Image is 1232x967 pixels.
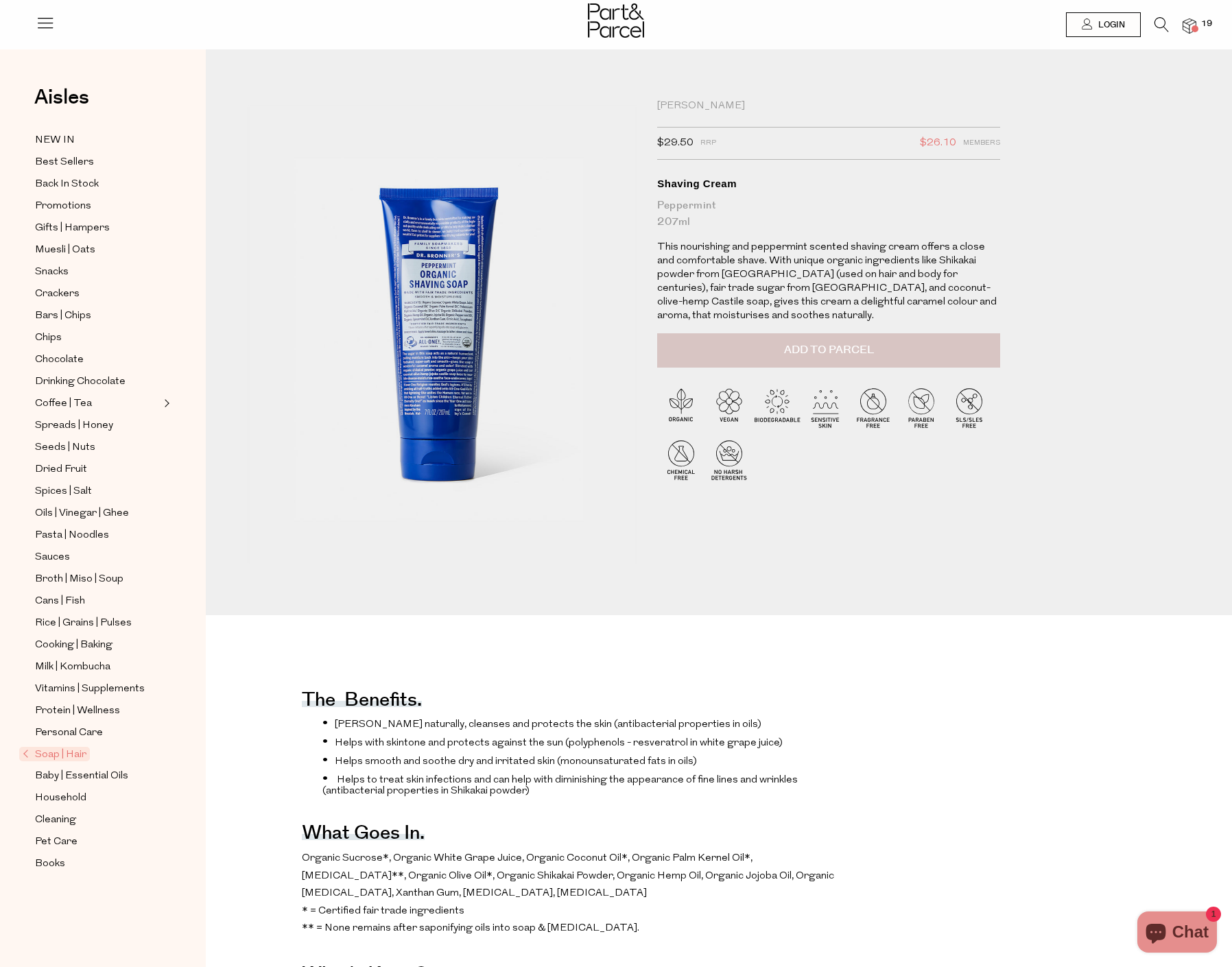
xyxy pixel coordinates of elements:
[19,747,90,761] span: Soap | Hair
[35,330,62,346] span: Chips
[35,505,160,522] a: Oils | Vinegar | Ghee
[35,680,160,697] a: Vitamins | Supplements
[35,374,126,390] span: Drinking Chocolate
[35,681,145,697] span: Vitamins | Supplements
[897,383,945,431] img: P_P-ICONS-Live_Bec_V11_Paraben_Free.svg
[657,333,1000,368] button: Add to Parcel
[35,351,160,368] a: Chocolate
[302,923,639,933] span: ** = None remains after saponifying oils into soap & [MEDICAL_DATA].
[35,549,160,566] a: Sauces
[35,702,160,719] a: Protein | Wellness
[35,659,110,676] span: Milk | Kombucha
[945,383,993,431] img: P_P-ICONS-Live_Bec_V11_SLS-SLES_Free.svg
[35,132,160,149] a: NEW IN
[1066,12,1141,37] a: Login
[35,484,92,500] span: Spices | Salt
[302,853,834,898] span: Organic Sucrose*, Organic White Grape Juice, Organic Coconut Oil*, Organic Palm Kernel Oil*, [MED...
[404,738,783,748] span: tone and protects against the sun (polyphenols - resveratrol in white grape juice)
[35,725,103,741] span: Personal Care
[35,593,85,610] span: Cans | Fish
[657,99,1000,113] div: [PERSON_NAME]
[35,833,160,850] a: Pet Care
[35,834,78,850] span: Pet Care
[35,373,160,390] a: Drinking Chocolate
[35,461,160,478] a: Dried Fruit
[35,637,112,654] span: Cooking | Baking
[322,735,857,749] li: Helps with skin
[1133,911,1221,956] inbox-online-store-chat: Shopify online store chat
[35,285,160,302] a: Crackers
[35,636,160,654] a: Cooking | Baking
[35,176,99,193] span: Back In Stock
[700,134,716,152] span: RRP
[35,614,160,632] a: Rice | Grains | Pulses
[34,87,89,121] a: Aisles
[657,198,1000,230] div: Peppermint 207ml
[35,811,160,828] a: Cleaning
[657,383,705,431] img: P_P-ICONS-Live_Bec_V11_Organic.svg
[35,440,95,456] span: Seeds | Nuts
[657,435,705,484] img: P_P-ICONS-Live_Bec_V11_Chemical_Free.svg
[35,571,160,588] a: Broth | Miso | Soup
[35,219,160,237] a: Gifts | Hampers
[35,418,113,434] span: Spreads | Honey
[35,703,120,719] span: Protein | Wellness
[657,241,1000,323] p: This nourishing and peppermint scented shaving cream offers a close and comfortable shave. With u...
[302,906,464,916] span: * = Certified fair trade ingredients
[35,220,110,237] span: Gifts | Hampers
[1183,19,1196,33] a: 19
[35,329,160,346] a: Chips
[35,593,160,610] a: Cans | Fish
[35,242,95,259] span: Muesli | Oats
[657,134,694,152] span: $29.50
[35,263,160,280] a: Snacks
[322,717,857,730] li: [PERSON_NAME] naturally, cleanses and protects the skin (antibacterial properties in oils)
[35,396,92,412] span: Coffee | Tea
[753,383,801,431] img: P_P-ICONS-Live_Bec_V11_Biodegradable.svg
[705,383,753,431] img: P_P-ICONS-Live_Bec_V11_Vegan.svg
[35,264,69,280] span: Snacks
[35,812,76,828] span: Cleaning
[963,134,1000,152] span: Members
[705,435,753,484] img: P_P-ICONS-Live_Bec_V11_No_Harsh_Detergents.svg
[35,615,132,632] span: Rice | Grains | Pulses
[920,134,956,152] span: $26.10
[588,3,644,38] img: Part&Parcel
[35,855,160,872] a: Books
[35,198,160,215] a: Promotions
[35,549,70,566] span: Sauces
[35,417,160,434] a: Spreads | Honey
[784,342,874,358] span: Add to Parcel
[34,82,89,112] span: Aisles
[322,775,798,796] span: Helps to treat skin infections and can help with diminishing the appearance of fine lines and wri...
[35,176,160,193] a: Back In Stock
[35,439,160,456] a: Seeds | Nuts
[35,307,160,324] a: Bars | Chips
[35,527,160,544] a: Pasta | Noodles
[35,790,86,807] span: Household
[35,767,160,785] a: Baby | Essential Oils
[247,104,637,564] img: Shaving Cream
[35,571,123,588] span: Broth | Miso | Soup
[35,768,128,785] span: Baby | Essential Oils
[35,658,160,676] a: Milk | Kombucha
[35,154,160,171] a: Best Sellers
[322,754,857,767] li: Helps smooth and soothe dry and irritated skin (monounsaturated fats in oils)
[302,831,425,840] h4: What goes in.
[161,395,170,411] button: Expand/Collapse Coffee | Tea
[849,383,897,431] img: P_P-ICONS-Live_Bec_V11_Fragrance_Free.svg
[35,527,109,544] span: Pasta | Noodles
[801,383,849,431] img: P_P-ICONS-Live_Bec_V11_Sensitive_Skin.svg
[1095,19,1125,31] span: Login
[35,462,87,478] span: Dried Fruit
[657,177,1000,191] div: Shaving Cream
[35,856,65,872] span: Books
[35,198,91,215] span: Promotions
[35,154,94,171] span: Best Sellers
[35,395,160,412] a: Coffee | Tea
[35,132,75,149] span: NEW IN
[35,286,80,302] span: Crackers
[35,241,160,259] a: Muesli | Oats
[35,724,160,741] a: Personal Care
[35,505,129,522] span: Oils | Vinegar | Ghee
